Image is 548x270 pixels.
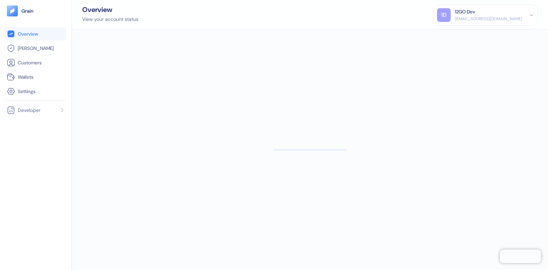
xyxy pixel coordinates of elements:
[7,5,18,16] img: logo-tablet-V2.svg
[18,74,34,80] span: Wallets
[7,30,65,38] a: Overview
[18,88,36,95] span: Settings
[455,8,475,15] div: 12GO Dev
[7,73,65,81] a: Wallets
[7,44,65,52] a: [PERSON_NAME]
[82,16,138,23] div: View your account status
[18,59,42,66] span: Customers
[7,59,65,67] a: Customers
[455,16,522,22] div: [EMAIL_ADDRESS][DOMAIN_NAME]
[82,6,138,13] div: Overview
[500,249,541,263] iframe: Chatra live chat
[437,8,451,22] div: 1D
[7,87,65,95] a: Settings
[21,9,34,13] img: logo
[18,45,54,52] span: [PERSON_NAME]
[18,107,40,114] span: Developer
[18,30,38,37] span: Overview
